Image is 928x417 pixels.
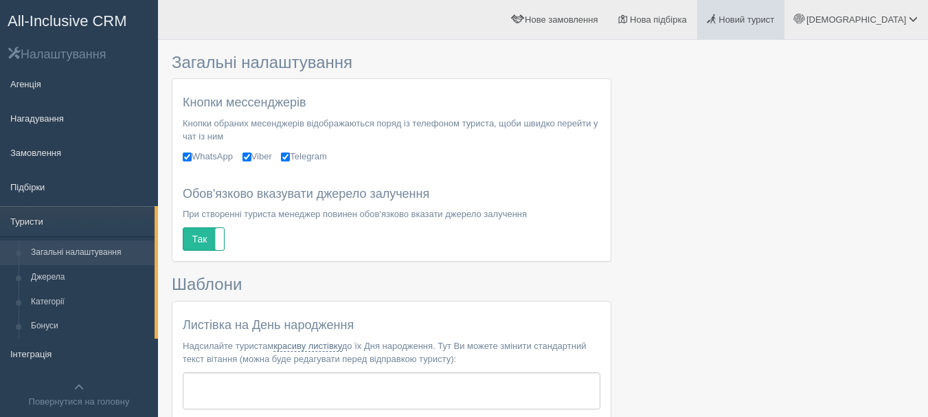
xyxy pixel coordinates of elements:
[183,96,600,110] h4: Кнопки мессенджерів
[806,14,906,25] span: [DEMOGRAPHIC_DATA]
[1,1,157,38] a: All-Inclusive CRM
[25,290,155,315] a: Категорії
[183,319,600,333] h4: Листівка на День народження
[183,153,192,161] input: WhatsApp
[172,54,611,71] h3: Загальні налаштування
[281,150,326,163] label: Telegram
[630,14,687,25] span: Нова підбірка
[25,265,155,290] a: Джерела
[273,341,342,352] a: красиву листівку
[183,117,600,143] p: Кнопки обраних месенджерів відображаються поряд із телефоном туриста, щоби швидко перейти у чат і...
[183,150,233,163] label: WhatsApp
[242,153,251,161] input: Viber
[281,153,290,161] input: Telegram
[183,188,600,201] h4: Обов'язково вказувати джерело залучення
[183,207,600,221] p: При створенні туриста менеджер повинен обов'язково вказати джерело залучення
[242,150,272,163] label: Viber
[8,12,127,30] span: All-Inclusive CRM
[25,314,155,339] a: Бонуси
[25,240,155,265] a: Загальні налаштування
[183,228,224,250] label: Так
[172,275,611,293] h3: Шаблони
[718,14,774,25] span: Новий турист
[525,14,598,25] span: Нове замовлення
[183,339,600,365] p: Надсилайте туристам до їх Дня народження. Тут Ви можете змінити стандартний текст вітання (можна ...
